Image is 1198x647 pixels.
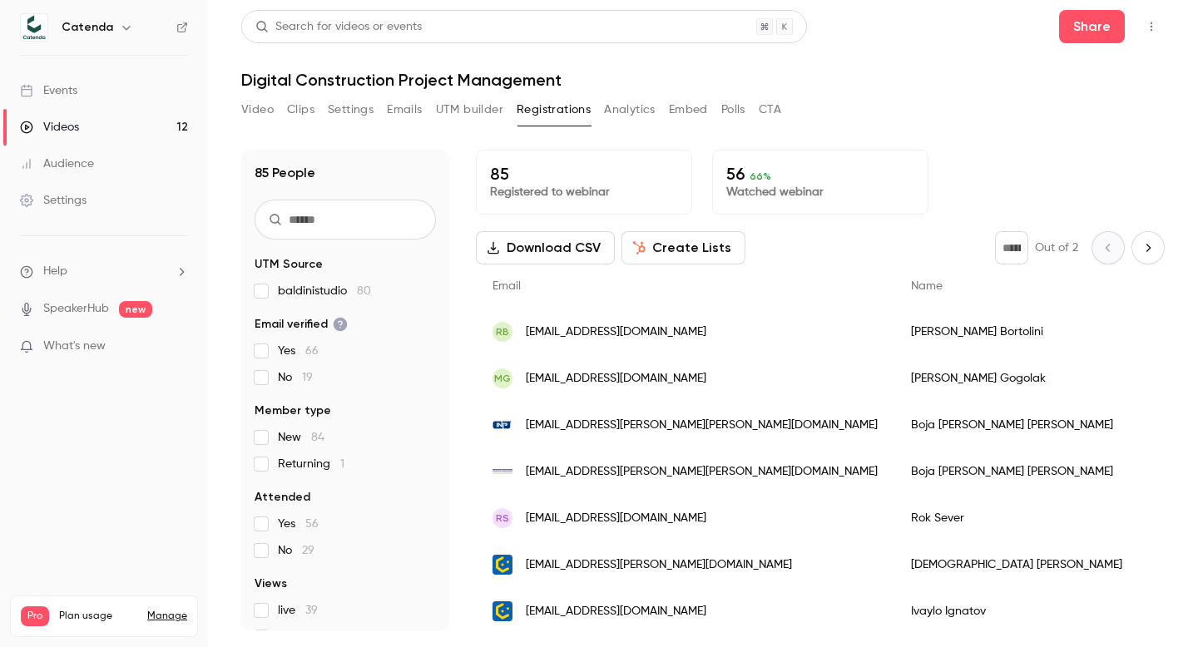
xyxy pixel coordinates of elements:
span: MG [494,371,511,386]
span: 29 [302,545,314,556]
span: [EMAIL_ADDRESS][PERSON_NAME][DOMAIN_NAME] [526,556,792,574]
div: Ivaylo Ignatov [894,588,1169,635]
span: new [119,301,152,318]
button: Emails [387,96,422,123]
span: [EMAIL_ADDRESS][DOMAIN_NAME] [526,370,706,388]
div: Audience [20,156,94,172]
span: Email verified [255,316,348,333]
button: UTM builder [436,96,503,123]
span: 19 [302,372,313,383]
div: Settings [20,192,87,209]
p: 85 [490,164,678,184]
div: Videos [20,119,79,136]
div: [PERSON_NAME] Bortolini [894,309,1169,355]
span: baldinistudio [278,283,371,299]
span: No [278,369,313,386]
span: Pro [21,606,49,626]
span: UTM Source [255,256,323,273]
button: Analytics [604,96,656,123]
span: 1 [340,458,344,470]
img: pase.com [493,462,512,482]
span: Name [911,280,943,292]
div: Rok Sever [894,495,1169,541]
span: [EMAIL_ADDRESS][PERSON_NAME][PERSON_NAME][DOMAIN_NAME] [526,417,878,434]
span: [EMAIL_ADDRESS][DOMAIN_NAME] [526,510,706,527]
div: [DEMOGRAPHIC_DATA] [PERSON_NAME] [894,541,1169,588]
span: Plan usage [59,610,137,623]
span: Attended [255,489,310,506]
span: Email [493,280,521,292]
span: Returning [278,456,344,472]
span: 66 [305,345,319,357]
button: Next page [1131,231,1165,264]
div: Search for videos or events [255,18,422,36]
button: Clips [287,96,314,123]
a: SpeakerHub [43,300,109,318]
span: Views [255,575,287,592]
h1: Digital Construction Project Management [241,70,1165,90]
button: Top Bar Actions [1138,13,1165,40]
a: Manage [147,610,187,623]
span: 80 [357,285,371,297]
span: No [278,542,314,559]
span: 66 % [750,170,771,182]
span: RB [496,324,509,339]
span: replay [278,629,334,645]
div: Events [20,82,77,99]
button: Video [241,96,274,123]
img: catenda.no [493,555,512,575]
span: New [278,429,324,446]
button: Settings [328,96,374,123]
span: Yes [278,516,319,532]
p: Registered to webinar [490,184,678,200]
iframe: Noticeable Trigger [168,339,188,354]
img: inp.hr [493,415,512,435]
p: Watched webinar [726,184,914,200]
button: Embed [669,96,708,123]
button: Share [1059,10,1125,43]
div: Boja [PERSON_NAME] [PERSON_NAME] [894,402,1169,448]
span: Help [43,263,67,280]
p: Out of 2 [1035,240,1078,256]
span: RS [496,511,509,526]
span: [EMAIL_ADDRESS][PERSON_NAME][PERSON_NAME][DOMAIN_NAME] [526,463,878,481]
button: Registrations [517,96,591,123]
span: Member type [255,403,331,419]
span: Yes [278,343,319,359]
button: CTA [759,96,781,123]
span: [EMAIL_ADDRESS][DOMAIN_NAME] [526,603,706,620]
img: catenda.no [493,601,512,621]
p: 56 [726,164,914,184]
span: [EMAIL_ADDRESS][DOMAIN_NAME] [526,323,706,341]
span: 56 [305,518,319,530]
div: Boja [PERSON_NAME] [PERSON_NAME] [894,448,1169,495]
button: Create Lists [621,231,745,264]
span: What's new [43,338,106,355]
h1: 85 People [255,163,315,183]
button: Download CSV [476,231,615,264]
span: 39 [305,605,318,616]
span: live [278,602,318,619]
img: Catenda [21,14,47,41]
h6: Catenda [62,19,113,36]
div: [PERSON_NAME] Gogolak [894,355,1169,402]
button: Polls [721,96,745,123]
span: 84 [311,432,324,443]
li: help-dropdown-opener [20,263,188,280]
